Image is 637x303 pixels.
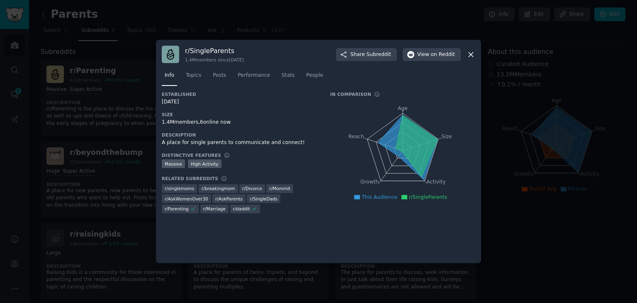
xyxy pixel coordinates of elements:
span: r/ AskParents [215,196,243,202]
a: Performance [235,69,273,86]
h3: Related Subreddits [162,176,218,181]
span: r/ breakingmom [202,186,235,191]
span: Subreddit [367,51,391,59]
span: Info [165,72,174,79]
span: r/ Parenting [165,206,189,212]
span: Share [350,51,391,59]
h3: Established [162,91,318,97]
span: r/ Mommit [269,186,290,191]
button: Viewon Reddit [403,48,461,61]
tspan: Reach [348,134,364,139]
span: r/ singlemoms [165,186,194,191]
span: r/ Marriage [203,206,226,212]
span: r/SingleParents [409,194,447,200]
span: Posts [213,72,226,79]
span: r/ AskWomenOver30 [165,196,208,202]
div: [DATE] [162,98,318,106]
img: SingleParents [162,46,179,63]
h3: Description [162,132,318,138]
a: Info [162,69,177,86]
button: ShareSubreddit [336,48,397,61]
tspan: Age [398,105,408,111]
tspan: Activity [427,179,446,185]
span: People [306,72,323,79]
a: People [303,69,326,86]
span: Performance [238,72,270,79]
div: 1.4M members since [DATE] [185,57,244,63]
div: 1.4M members, 6 online now [162,119,318,126]
span: r/ Divorce [242,186,262,191]
a: Stats [279,69,297,86]
h3: r/ SingleParents [185,46,244,55]
tspan: Growth [360,179,379,185]
span: Topics [186,72,201,79]
a: Posts [210,69,229,86]
span: on Reddit [431,51,455,59]
tspan: Size [441,134,452,139]
a: Topics [183,69,204,86]
h3: Size [162,112,318,117]
h3: In Comparison [330,91,371,97]
div: High Activity [188,159,221,168]
div: A place for single parents to communicate and connect! [162,139,318,147]
span: This Audience [362,194,397,200]
div: Massive [162,159,185,168]
span: View [417,51,455,59]
h3: Distinctive Features [162,152,221,158]
span: r/ daddit [233,206,250,212]
span: Stats [282,72,294,79]
span: r/ SingleDads [250,196,277,202]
